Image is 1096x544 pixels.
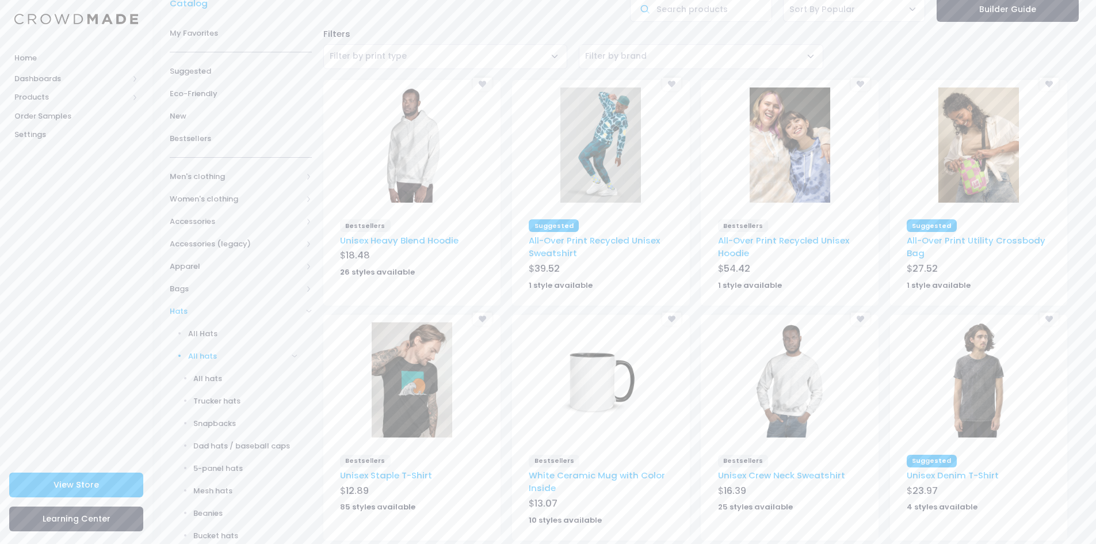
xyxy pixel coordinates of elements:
a: Unisex Crew Neck Sweatshirt [718,469,845,481]
a: Trucker hats [155,390,312,412]
a: Dad hats / baseball caps [155,435,312,457]
strong: 1 style available [529,280,593,291]
strong: 85 styles available [340,501,415,512]
span: Filter by brand [579,44,823,69]
span: New [170,111,312,122]
span: Women's clothing [170,193,302,205]
a: All-Over Print Utility Crossbody Bag [907,234,1045,259]
a: Snapbacks [155,412,312,435]
span: Learning Center [43,513,110,524]
a: My Favorites [170,22,312,44]
a: All hats [155,367,312,390]
span: Suggested [907,455,957,467]
span: Dashboards [14,73,128,85]
span: Filter by brand [585,50,647,62]
div: $ [529,262,673,278]
strong: 26 styles available [340,267,415,277]
span: 27.52 [912,262,938,275]
span: All Hats [188,328,298,340]
a: Eco-Friendly [170,82,312,105]
span: 54.42 [724,262,750,275]
div: $ [718,484,862,500]
span: View Store [54,479,99,490]
a: View Store [9,473,143,497]
span: Hats [170,306,302,317]
a: New [170,105,312,127]
span: Bestsellers [529,455,579,467]
a: White Ceramic Mug with Color Inside [529,469,665,494]
span: Home [14,52,138,64]
span: Bags [170,283,302,295]
span: 13.07 [534,497,557,510]
div: $ [718,262,862,278]
a: Learning Center [9,507,143,531]
a: Bestsellers [170,127,312,150]
span: Sort By Popular [789,3,855,16]
span: Accessories [170,216,302,227]
span: Bestsellers [718,455,769,467]
span: Mesh hats [193,485,297,497]
span: Suggested [170,66,312,77]
span: Dad hats / baseball caps [193,440,297,452]
span: Order Samples [14,111,138,122]
strong: 10 styles available [529,515,602,526]
span: Bestsellers [340,455,391,467]
span: Beanies [193,508,297,519]
div: Filters [318,28,1084,40]
span: All hats [188,351,288,362]
img: Logo [14,14,138,25]
span: Trucker hats [193,395,297,407]
div: $ [907,262,1051,278]
strong: 25 styles available [718,501,793,512]
div: $ [340,249,484,265]
span: Filter by print type [323,44,568,69]
span: 18.48 [346,249,370,262]
span: Bestsellers [718,219,769,232]
a: 5-panel hats [155,457,312,480]
div: $ [529,497,673,513]
a: Mesh hats [155,480,312,502]
a: Suggested [170,60,312,82]
span: Bestsellers [170,133,312,144]
span: 5-panel hats [193,463,297,474]
span: 16.39 [724,484,746,497]
span: Products [14,92,128,103]
span: Filter by print type [330,50,407,62]
a: All-Over Print Recycled Unisex Sweatshirt [529,234,660,259]
strong: 1 style available [907,280,971,291]
span: Apparel [170,261,302,272]
a: Unisex Staple T-Shirt [340,469,432,481]
span: Bestsellers [340,219,391,232]
span: 12.89 [346,484,369,497]
span: Settings [14,129,138,140]
strong: 4 styles available [907,501,977,512]
span: My Favorites [170,28,312,39]
span: All hats [193,373,297,385]
a: Unisex Denim T-Shirt [907,469,999,481]
a: All-Over Print Recycled Unisex Hoodie [718,234,849,259]
span: Snapbacks [193,418,297,429]
a: Unisex Heavy Blend Hoodie [340,234,459,246]
span: Eco-Friendly [170,88,312,100]
span: 23.97 [912,484,938,497]
div: $ [907,484,1051,500]
div: $ [340,484,484,500]
span: Men's clothing [170,171,302,182]
span: Accessories (legacy) [170,238,302,250]
span: Suggested [907,219,957,232]
span: Suggested [529,219,579,232]
span: Bucket hats [193,530,297,542]
a: Beanies [155,502,312,524]
a: All Hats [155,322,312,345]
strong: 1 style available [718,280,782,291]
span: 39.52 [534,262,560,275]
